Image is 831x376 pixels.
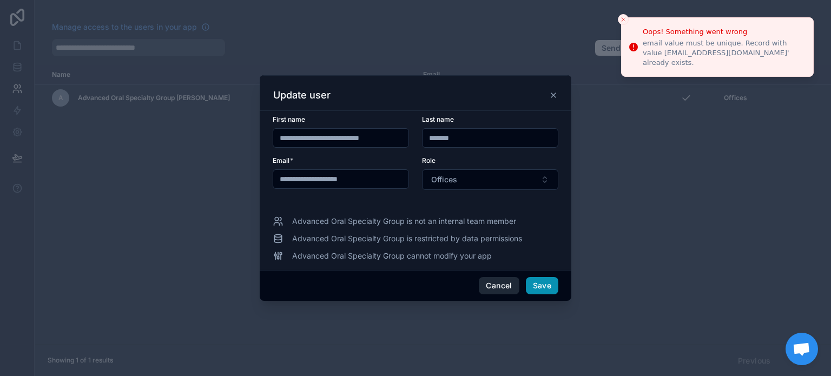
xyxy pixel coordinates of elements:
div: email value must be unique. Record with value [EMAIL_ADDRESS][DOMAIN_NAME]' already exists. [643,38,804,68]
span: Advanced Oral Specialty Group cannot modify your app [292,250,492,261]
span: Email [273,156,289,164]
span: Advanced Oral Specialty Group is restricted by data permissions [292,233,522,244]
button: Cancel [479,277,519,294]
span: First name [273,115,305,123]
button: Select Button [422,169,558,190]
div: Open chat [786,333,818,365]
button: Close toast [618,14,629,25]
span: Advanced Oral Specialty Group is not an internal team member [292,216,516,227]
h3: Update user [273,89,331,102]
button: Save [526,277,558,294]
span: Offices [431,174,457,185]
span: Last name [422,115,454,123]
span: Role [422,156,436,164]
div: Oops! Something went wrong [643,27,804,37]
